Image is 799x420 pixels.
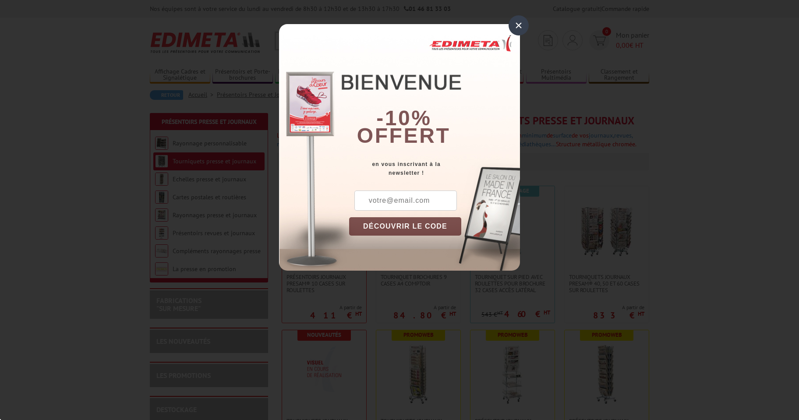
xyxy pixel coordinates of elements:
div: en vous inscrivant à la newsletter ! [349,160,520,177]
font: offert [357,124,451,147]
b: -10% [376,106,431,130]
div: × [509,15,529,35]
input: votre@email.com [354,191,457,211]
button: DÉCOUVRIR LE CODE [349,217,461,236]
